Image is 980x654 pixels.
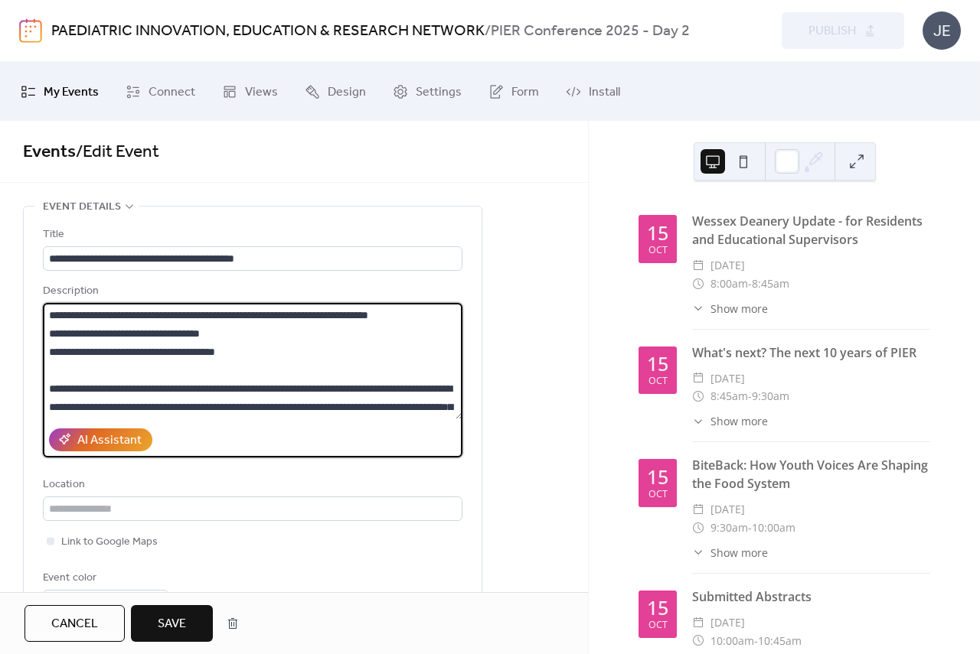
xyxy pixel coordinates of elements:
[692,587,930,606] div: Submitted Abstracts
[648,490,668,499] div: Oct
[51,615,98,633] span: Cancel
[752,387,789,405] span: 9:30am
[491,17,690,46] b: PIER Conference 2025 - Day 2
[692,369,704,388] div: ​
[710,413,768,429] span: Show more
[692,301,704,317] div: ​
[692,343,930,362] div: What's next? The next 10 years of PIER
[647,354,668,373] div: 15
[647,223,668,242] div: 15
[416,80,462,104] span: Settings
[51,17,485,46] a: PAEDIATRIC INNOVATION, EDUCATION & RESEARCH NETWORK
[477,68,550,115] a: Form
[692,275,704,293] div: ​
[692,413,768,429] button: ​Show more
[648,620,668,630] div: Oct
[710,256,745,275] span: [DATE]
[748,519,752,537] span: -
[43,226,459,244] div: Title
[692,519,704,537] div: ​
[754,632,758,650] span: -
[43,476,459,494] div: Location
[692,256,704,275] div: ​
[692,301,768,317] button: ​Show more
[245,80,278,104] span: Views
[211,68,289,115] a: Views
[748,387,752,405] span: -
[158,615,186,633] span: Save
[23,135,76,169] a: Events
[554,68,632,115] a: Install
[692,613,704,632] div: ​
[149,80,195,104] span: Connect
[9,68,110,115] a: My Events
[485,17,491,46] b: /
[381,68,473,115] a: Settings
[923,11,961,50] div: JE
[692,413,704,429] div: ​
[692,545,768,561] button: ​Show more
[328,80,366,104] span: Design
[710,387,748,405] span: 8:45am
[710,301,768,317] span: Show more
[710,613,745,632] span: [DATE]
[61,533,158,552] span: Link to Google Maps
[19,18,42,43] img: logo
[710,369,745,388] span: [DATE]
[76,135,159,169] span: / Edit Event
[692,212,930,249] div: Wessex Deanery Update - for Residents and Educational Supervisors
[692,387,704,405] div: ​
[589,80,620,104] span: Install
[758,632,802,650] span: 10:45am
[710,500,745,519] span: [DATE]
[24,605,125,642] button: Cancel
[752,519,795,537] span: 10:00am
[77,431,142,450] div: AI Assistant
[49,428,152,451] button: AI Assistant
[748,275,752,293] span: -
[692,545,704,561] div: ​
[710,632,754,650] span: 10:00am
[692,632,704,650] div: ​
[44,80,99,104] span: My Events
[710,545,768,561] span: Show more
[43,282,459,301] div: Description
[647,598,668,617] div: 15
[293,68,377,115] a: Design
[692,500,704,519] div: ​
[647,467,668,486] div: 15
[43,569,165,587] div: Event color
[710,275,748,293] span: 8:00am
[43,198,121,216] span: Event details
[114,68,207,115] a: Connect
[131,605,213,642] button: Save
[692,456,930,493] div: BiteBack: How Youth Voices Are Shaping the Food System
[648,376,668,386] div: Oct
[752,275,789,293] span: 8:45am
[648,246,668,255] div: Oct
[511,80,539,104] span: Form
[710,519,748,537] span: 9:30am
